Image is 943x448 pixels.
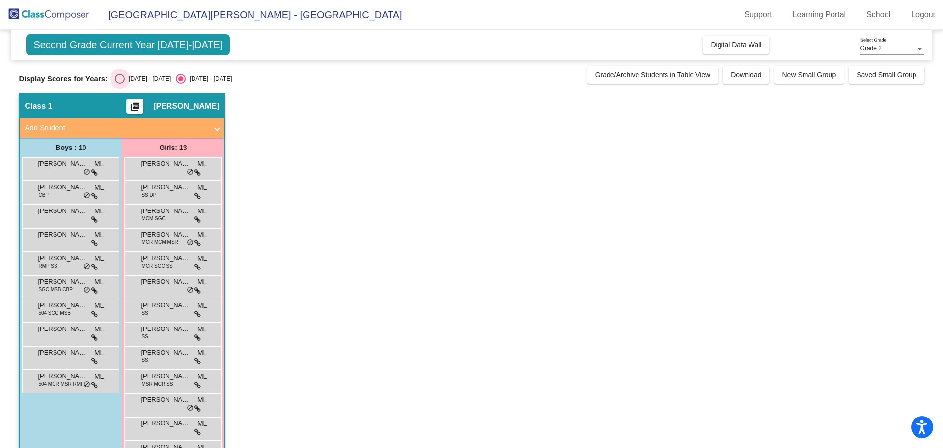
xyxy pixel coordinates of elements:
[26,34,230,55] span: Second Grade Current Year [DATE]-[DATE]
[782,71,836,79] span: New Small Group
[141,324,190,334] span: [PERSON_NAME]
[25,101,52,111] span: Class 1
[38,253,87,263] span: [PERSON_NAME]
[20,118,224,138] mat-expansion-panel-header: Add Student
[141,348,190,358] span: [PERSON_NAME]
[737,7,780,23] a: Support
[903,7,943,23] a: Logout
[98,7,402,23] span: [GEOGRAPHIC_DATA][PERSON_NAME] - [GEOGRAPHIC_DATA]
[153,101,219,111] span: [PERSON_NAME]
[83,192,90,200] span: do_not_disturb_alt
[38,300,87,310] span: [PERSON_NAME]
[186,74,232,83] div: [DATE] - [DATE]
[197,371,207,382] span: ML
[141,182,190,192] span: [PERSON_NAME]
[83,263,90,270] span: do_not_disturb_alt
[125,74,171,83] div: [DATE] - [DATE]
[197,348,207,358] span: ML
[731,71,761,79] span: Download
[38,262,57,269] span: RMP SS
[38,348,87,358] span: [PERSON_NAME]
[711,41,761,49] span: Digital Data Wall
[141,309,148,317] span: SS
[122,138,224,157] div: Girls: 13
[38,371,87,381] span: [PERSON_NAME]
[94,348,104,358] span: ML
[141,357,148,364] span: SS
[83,286,90,294] span: do_not_disturb_alt
[197,418,207,429] span: ML
[859,7,898,23] a: School
[197,182,207,193] span: ML
[94,253,104,264] span: ML
[860,45,882,52] span: Grade 2
[849,66,924,84] button: Saved Small Group
[141,300,190,310] span: [PERSON_NAME]
[197,206,207,216] span: ML
[94,300,104,311] span: ML
[94,230,104,240] span: ML
[187,286,194,294] span: do_not_disturb_alt
[94,159,104,169] span: ML
[94,371,104,382] span: ML
[141,206,190,216] span: [PERSON_NAME]
[115,74,232,84] mat-radio-group: Select an option
[197,300,207,311] span: ML
[141,215,165,222] span: MCM SGC
[197,159,207,169] span: ML
[38,230,87,239] span: [PERSON_NAME]
[126,99,143,114] button: Print Students Details
[187,168,194,176] span: do_not_disturb_alt
[83,381,90,388] span: do_not_disturb_alt
[83,168,90,176] span: do_not_disturb_alt
[94,324,104,334] span: ML
[141,253,190,263] span: [PERSON_NAME]
[38,286,72,293] span: SGC MSB CBP
[187,239,194,247] span: do_not_disturb_alt
[197,395,207,405] span: ML
[587,66,719,84] button: Grade/Archive Students in Table View
[141,159,190,169] span: [PERSON_NAME]
[774,66,844,84] button: New Small Group
[141,380,173,388] span: MSR MCR SS
[38,191,49,199] span: CBP
[38,182,87,192] span: [PERSON_NAME]
[857,71,916,79] span: Saved Small Group
[141,191,156,199] span: SS DP
[20,138,122,157] div: Boys : 10
[703,36,769,54] button: Digital Data Wall
[141,262,172,269] span: MCR SGC SS
[141,371,190,381] span: [PERSON_NAME]
[141,418,190,428] span: [PERSON_NAME]
[187,404,194,412] span: do_not_disturb_alt
[94,182,104,193] span: ML
[197,277,207,287] span: ML
[38,206,87,216] span: [PERSON_NAME] [PERSON_NAME]
[723,66,769,84] button: Download
[141,395,190,405] span: [PERSON_NAME]
[38,159,87,169] span: [PERSON_NAME]
[94,277,104,287] span: ML
[785,7,854,23] a: Learning Portal
[25,122,207,134] mat-panel-title: Add Student
[141,239,178,246] span: MCR MCM MSR
[38,324,87,334] span: [PERSON_NAME]
[94,206,104,216] span: ML
[197,230,207,240] span: ML
[141,277,190,287] span: [PERSON_NAME]
[197,324,207,334] span: ML
[19,74,108,83] span: Display Scores for Years:
[141,230,190,239] span: [PERSON_NAME]
[129,102,141,116] mat-icon: picture_as_pdf
[197,253,207,264] span: ML
[38,380,83,388] span: 504 MCR MSR RMP
[38,309,71,317] span: 504 SGC MSB
[38,277,87,287] span: [PERSON_NAME]
[595,71,711,79] span: Grade/Archive Students in Table View
[141,333,148,340] span: SS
